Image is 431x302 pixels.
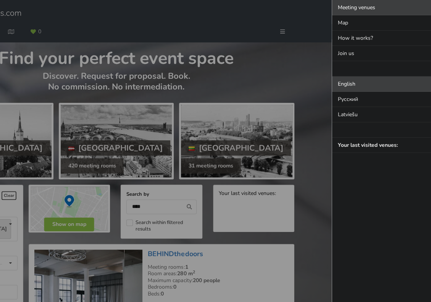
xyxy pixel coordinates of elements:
a: Join us [332,46,431,61]
a: Русский [332,92,431,107]
strong: Your last visited venues: [338,141,398,149]
a: How it works? [332,31,431,46]
div: English [332,76,431,92]
a: Latviešu [332,107,431,122]
a: Map [332,15,431,31]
